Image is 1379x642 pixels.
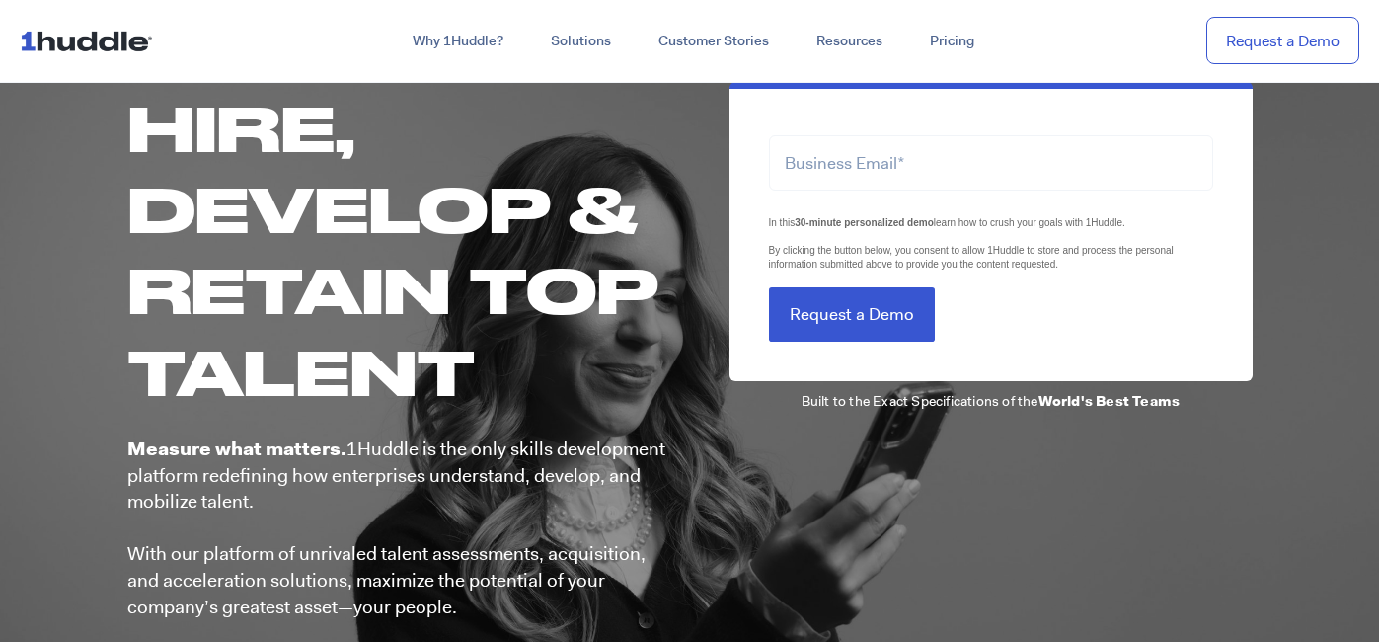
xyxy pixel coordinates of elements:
b: World's Best Teams [1038,392,1181,410]
a: Request a Demo [1206,17,1359,65]
img: ... [20,22,161,59]
b: Measure what matters. [127,437,346,461]
a: Why 1Huddle? [389,24,527,59]
a: Resources [793,24,906,59]
input: Request a Demo [769,287,935,342]
a: Solutions [527,24,635,59]
input: Business Email* [769,135,1213,190]
span: In this learn how to crush your goals with 1Huddle. By clicking the button below, you consent to ... [769,217,1174,270]
h1: Hire, Develop & Retain Top Talent [127,87,670,412]
a: Pricing [906,24,998,59]
p: 1Huddle is the only skills development platform redefining how enterprises understand, develop, a... [127,437,670,620]
a: Customer Stories [635,24,793,59]
strong: 30-minute personalized demo [795,217,934,228]
p: Built to the Exact Specifications of the [729,391,1253,411]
